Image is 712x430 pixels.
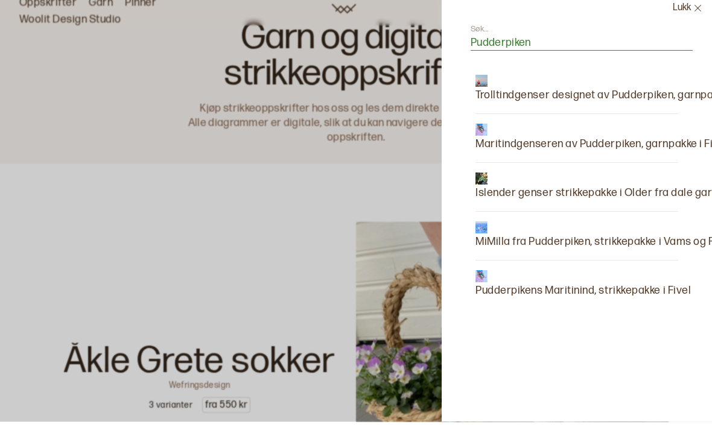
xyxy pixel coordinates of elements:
[475,230,488,242] img: MiMilla fra Pudderpiken, strikkepakke i Vams og Finull fra Rauma
[471,32,489,43] label: Søk...
[475,279,488,291] img: Pudderpikens Maritinind, strikkepakke i Fivel
[475,83,488,95] img: Trolltindgenser designet av Pudderpiken, garnpakke
[475,279,691,308] a: Pudderpikens Maritinind, strikkepakke i FivelPudderpikens Maritinind, strikkepakke i Fivel
[475,132,488,144] img: Maritindgenseren av Pudderpiken, garnpakke i Fivel
[475,291,691,308] p: Pudderpikens Maritinind, strikkepakke i Fivel
[475,181,488,193] img: Islender genser strikkepakke i Older fra dale garn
